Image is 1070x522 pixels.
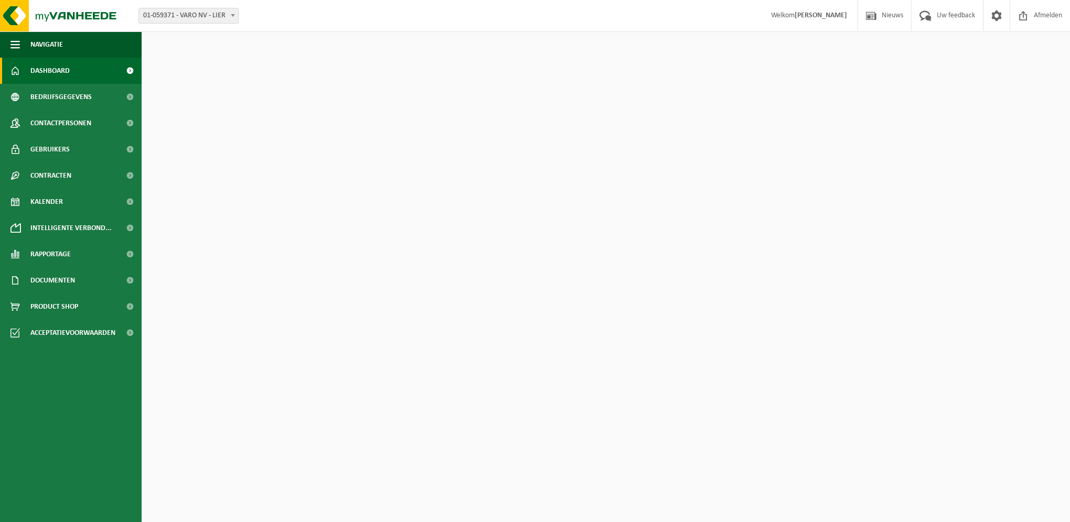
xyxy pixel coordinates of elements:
span: 01-059371 - VARO NV - LIER [139,8,238,23]
span: Bedrijfsgegevens [30,84,92,110]
span: Product Shop [30,293,78,320]
span: 01-059371 - VARO NV - LIER [138,8,239,24]
span: Contactpersonen [30,110,91,136]
span: Dashboard [30,58,70,84]
span: Documenten [30,267,75,293]
strong: [PERSON_NAME] [795,12,847,19]
span: Navigatie [30,31,63,58]
span: Acceptatievoorwaarden [30,320,115,346]
span: Rapportage [30,241,71,267]
span: Kalender [30,189,63,215]
span: Gebruikers [30,136,70,162]
span: Contracten [30,162,71,189]
span: Intelligente verbond... [30,215,112,241]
